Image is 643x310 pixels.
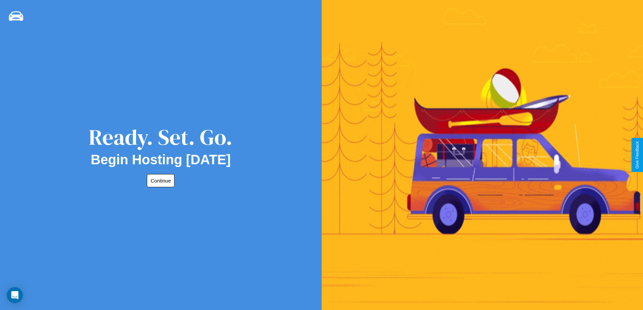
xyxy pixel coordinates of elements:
h2: Begin Hosting [DATE] [91,152,231,167]
div: Ready. Set. Go. [89,122,233,152]
div: Open Intercom Messenger [7,287,23,303]
div: Give Feedback [635,141,640,169]
button: Continue [147,174,175,187]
